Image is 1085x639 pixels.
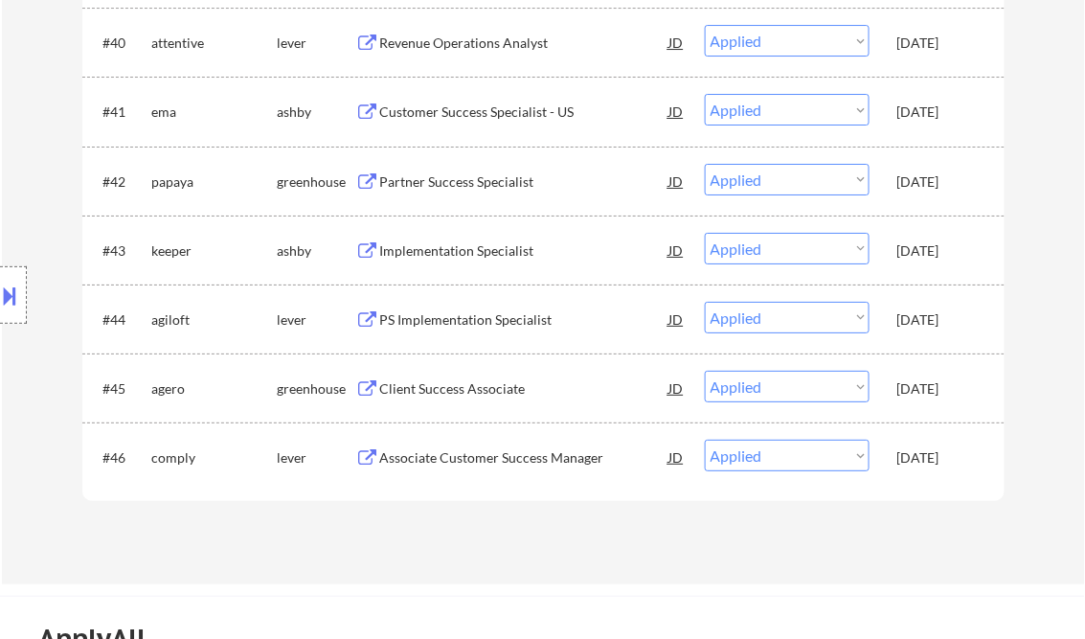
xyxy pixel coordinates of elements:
div: Customer Success Specialist - US [380,103,669,122]
div: [DATE] [897,34,982,53]
div: lever [278,34,356,53]
div: Implementation Specialist [380,241,669,261]
div: Revenue Operations Analyst [380,34,669,53]
div: Client Success Associate [380,379,669,399]
div: Partner Success Specialist [380,172,669,192]
div: [DATE] [897,103,982,122]
div: ema [152,103,278,122]
div: [DATE] [897,241,982,261]
div: #41 [103,103,137,122]
div: JD [667,25,687,59]
div: [DATE] [897,310,982,330]
div: JD [667,233,687,267]
div: [DATE] [897,448,982,468]
div: JD [667,94,687,128]
div: [DATE] [897,379,982,399]
div: [DATE] [897,172,982,192]
div: JD [667,302,687,336]
div: JD [667,164,687,198]
div: ashby [278,103,356,122]
div: JD [667,371,687,405]
div: #40 [103,34,137,53]
div: Associate Customer Success Manager [380,448,669,468]
div: JD [667,440,687,474]
div: PS Implementation Specialist [380,310,669,330]
div: attentive [152,34,278,53]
